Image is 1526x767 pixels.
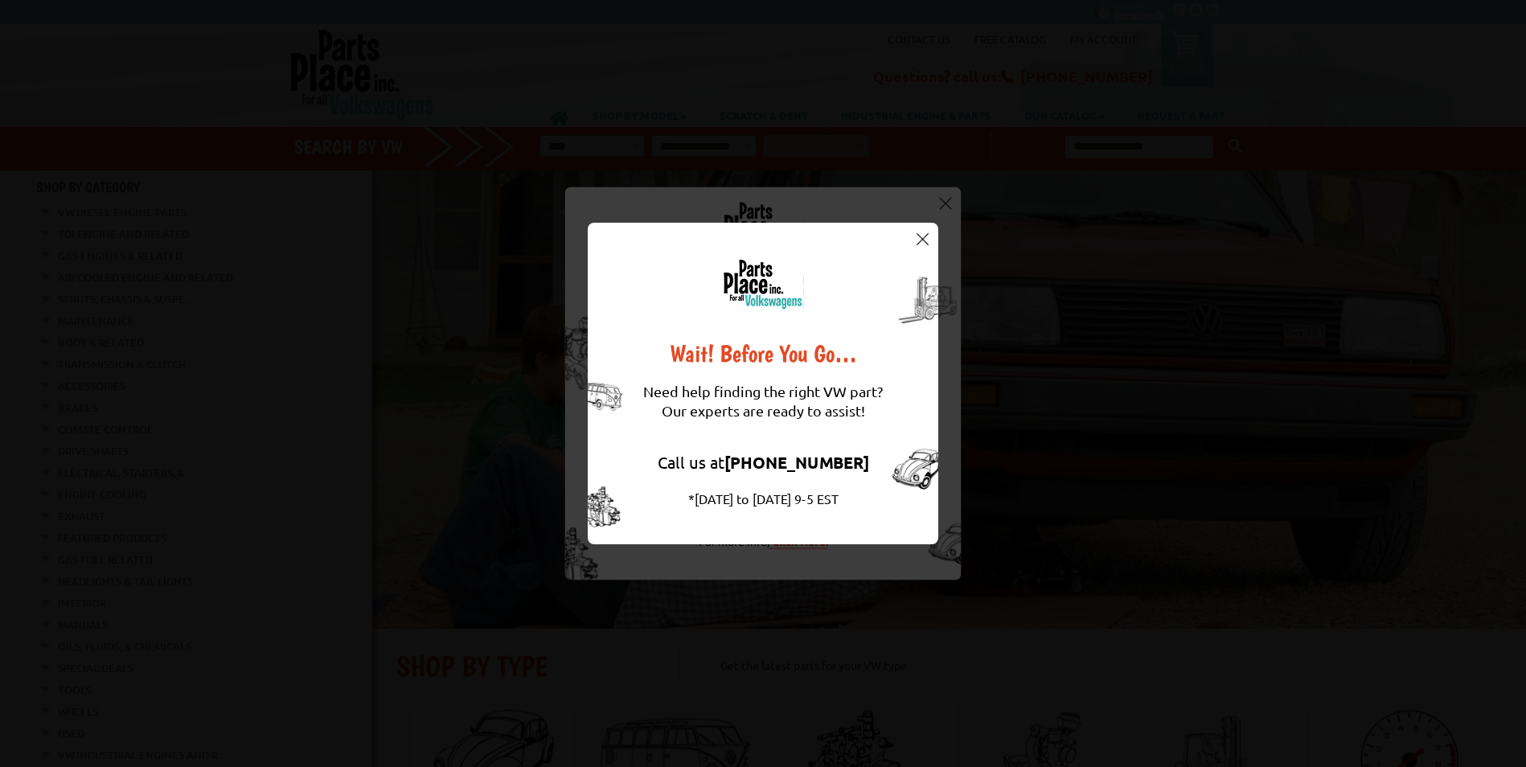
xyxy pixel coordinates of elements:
[643,342,883,366] div: Wait! Before You Go…
[658,452,869,472] a: Call us at[PHONE_NUMBER]
[917,233,929,245] img: close
[724,452,869,473] strong: [PHONE_NUMBER]
[643,366,883,437] div: Need help finding the right VW part? Our experts are ready to assist!
[722,259,804,310] img: logo
[643,489,883,508] div: *[DATE] to [DATE] 9-5 EST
